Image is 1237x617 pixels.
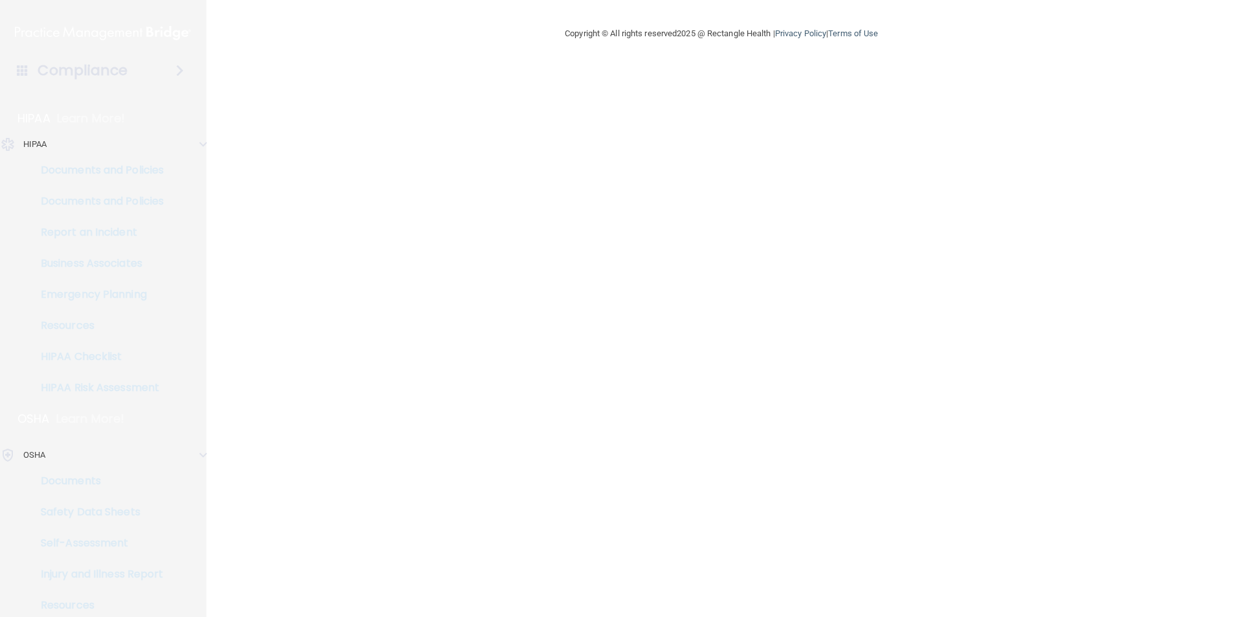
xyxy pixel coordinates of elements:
[8,195,185,208] p: Documents and Policies
[8,475,185,488] p: Documents
[8,537,185,550] p: Self-Assessment
[23,447,45,463] p: OSHA
[8,381,185,394] p: HIPAA Risk Assessment
[15,20,191,46] img: PMB logo
[17,411,50,427] p: OSHA
[8,226,185,239] p: Report an Incident
[8,288,185,301] p: Emergency Planning
[8,506,185,519] p: Safety Data Sheets
[828,28,878,38] a: Terms of Use
[8,599,185,612] p: Resources
[8,350,185,363] p: HIPAA Checklist
[8,319,185,332] p: Resources
[57,111,126,126] p: Learn More!
[23,137,47,152] p: HIPAA
[8,568,185,581] p: Injury and Illness Report
[17,111,50,126] p: HIPAA
[8,164,185,177] p: Documents and Policies
[56,411,125,427] p: Learn More!
[38,62,127,80] h4: Compliance
[8,257,185,270] p: Business Associates
[775,28,826,38] a: Privacy Policy
[485,13,958,54] div: Copyright © All rights reserved 2025 @ Rectangle Health | |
